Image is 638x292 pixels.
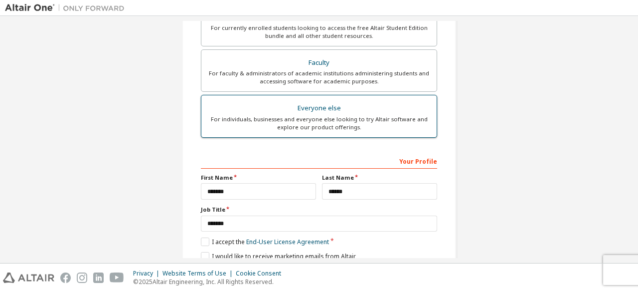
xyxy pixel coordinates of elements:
[5,3,130,13] img: Altair One
[207,69,431,85] div: For faculty & administrators of academic institutions administering students and accessing softwa...
[207,24,431,40] div: For currently enrolled students looking to access the free Altair Student Edition bundle and all ...
[162,270,236,278] div: Website Terms of Use
[207,115,431,131] div: For individuals, businesses and everyone else looking to try Altair software and explore our prod...
[77,273,87,283] img: instagram.svg
[201,238,329,246] label: I accept the
[110,273,124,283] img: youtube.svg
[133,270,162,278] div: Privacy
[3,273,54,283] img: altair_logo.svg
[201,252,356,261] label: I would like to receive marketing emails from Altair
[236,270,287,278] div: Cookie Consent
[133,278,287,286] p: © 2025 Altair Engineering, Inc. All Rights Reserved.
[201,174,316,182] label: First Name
[201,206,437,214] label: Job Title
[207,56,431,70] div: Faculty
[93,273,104,283] img: linkedin.svg
[60,273,71,283] img: facebook.svg
[207,101,431,115] div: Everyone else
[201,153,437,169] div: Your Profile
[322,174,437,182] label: Last Name
[246,238,329,246] a: End-User License Agreement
